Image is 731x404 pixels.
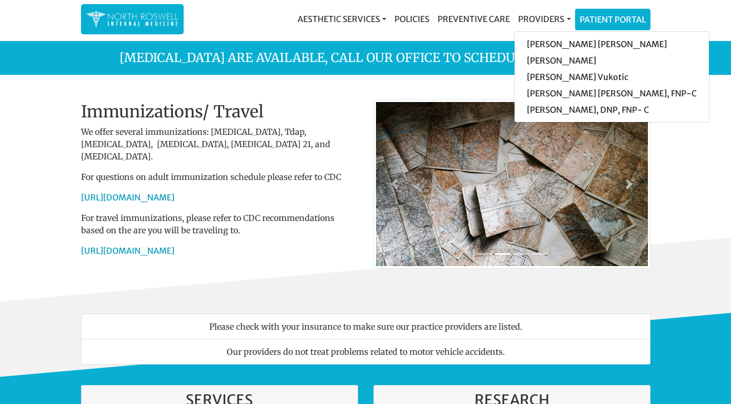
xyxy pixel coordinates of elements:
[433,9,514,29] a: Preventive Care
[81,192,174,203] a: [URL][DOMAIN_NAME]
[86,9,179,29] img: North Roswell Internal Medicine
[515,85,709,102] a: [PERSON_NAME] [PERSON_NAME], FNP-C
[81,171,358,183] p: For questions on adult immunization schedule please refer to CDC
[81,314,650,339] li: Please check with your insurance to make sure our practice providers are listed.
[73,49,658,67] p: [MEDICAL_DATA] are available, call our office to schedule! 770.645.0017
[576,9,650,30] a: Patient Portal
[293,9,390,29] a: Aesthetic Services
[514,9,575,29] a: Providers
[515,52,709,69] a: [PERSON_NAME]
[81,126,358,163] p: We offer several immunizations: [MEDICAL_DATA], Tdap, [MEDICAL_DATA], [MEDICAL_DATA], [MEDICAL_DA...
[81,246,174,256] a: [URL][DOMAIN_NAME]
[81,339,650,365] li: Our providers do not treat problems related to motor vehicle accidents.
[515,36,709,52] a: [PERSON_NAME] [PERSON_NAME]
[515,69,709,85] a: [PERSON_NAME] Vukotic
[390,9,433,29] a: Policies
[515,102,709,118] a: [PERSON_NAME], DNP, FNP- C
[81,212,358,236] p: For travel immunizations, please refer to CDC recommendations based on the are you will be travel...
[81,102,358,122] h2: Immunizations/ Travel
